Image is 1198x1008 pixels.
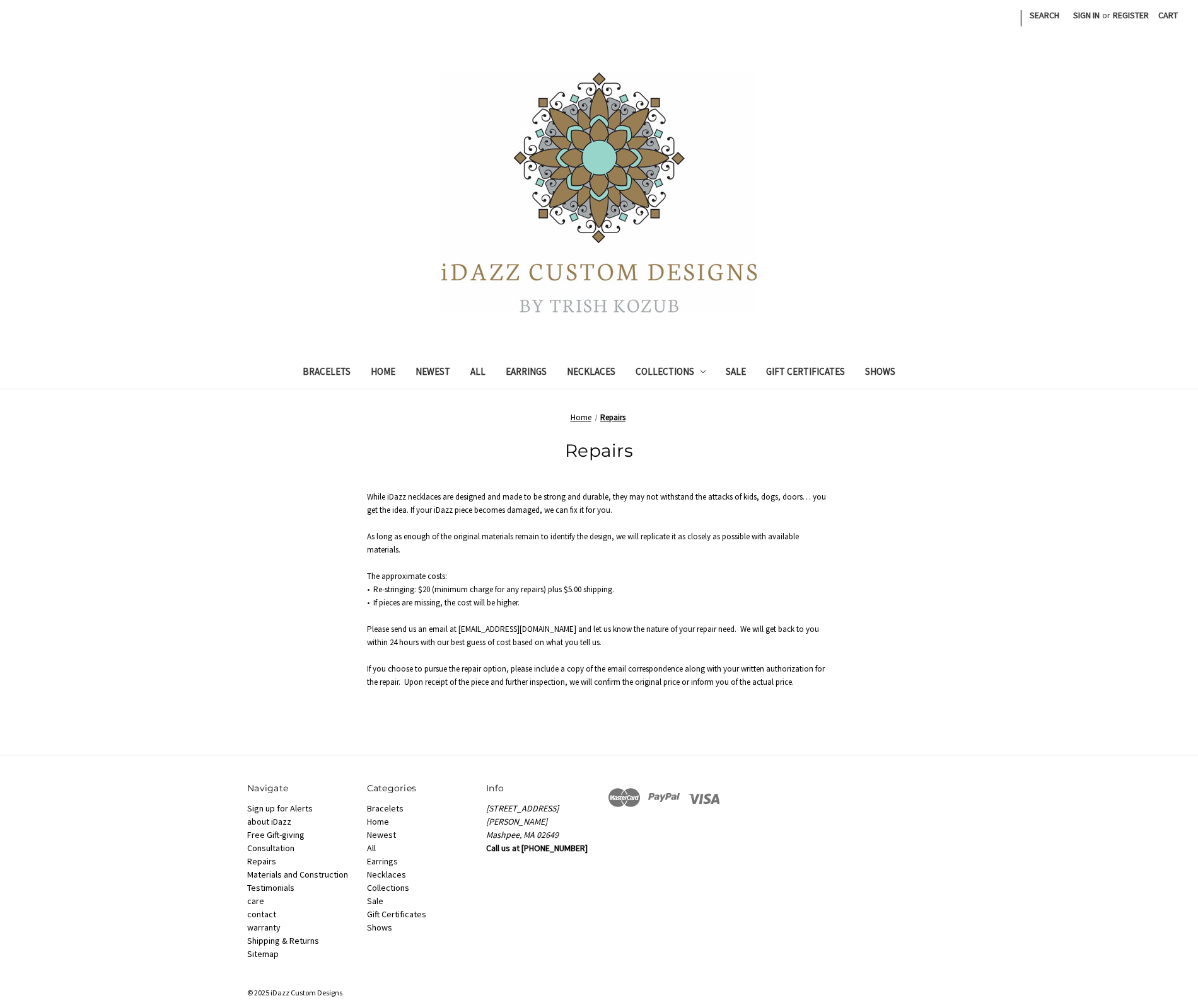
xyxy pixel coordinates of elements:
a: Newest [405,358,460,389]
a: Home [361,358,405,389]
a: Materials and Construction [247,869,348,880]
h1: Repairs [241,437,958,464]
a: Newest [367,829,396,840]
span: If you choose to pursue the repair option, please include a copy of the email correspondence alon... [367,663,825,687]
nav: Breadcrumb [247,411,951,424]
a: Bracelets [367,803,404,814]
span: Please send us an email at [EMAIL_ADDRESS][DOMAIN_NAME] and let us know the nature of your repair... [367,624,819,648]
span: While iDazz necklaces are designed and made to be strong and durable, they may not withstand the ... [367,491,826,515]
img: iDazz Custom Designs [441,72,757,312]
a: Sign up for Alerts [247,803,313,814]
a: Shows [367,922,392,933]
a: Necklaces [367,869,406,880]
a: Sitemap [247,948,279,959]
a: Free Gift-giving Consultation [247,829,305,854]
a: Collections [367,882,409,893]
a: Repairs [247,856,276,867]
p: © 2025 iDazz Custom Designs [247,987,951,999]
a: Earrings [496,358,557,389]
span: or [1101,9,1112,22]
a: care [247,895,264,907]
a: Home [367,816,389,827]
a: Home [571,412,591,423]
a: Gift Certificates [367,908,426,920]
a: Collections [625,358,716,389]
a: contact [247,908,276,920]
h5: Categories [367,782,474,795]
strong: Call us at [PHONE_NUMBER] [486,842,588,854]
a: Sale [716,358,756,389]
a: Shipping & Returns [247,935,319,946]
li: | [1018,5,1023,29]
span: • If pieces are missing, the cost will be higher. [367,597,520,608]
h5: Navigate [247,782,354,795]
a: Necklaces [557,358,625,389]
a: All [460,358,496,389]
a: about iDazz [247,816,291,827]
h5: Info [486,782,593,795]
a: All [367,842,376,854]
a: Testimonials [247,882,294,893]
a: warranty [247,922,281,933]
span: The approximate costs: [367,571,447,581]
a: Earrings [367,856,398,867]
span: As long as enough of the original materials remain to identify the design, we will replicate it a... [367,531,799,555]
a: Shows [855,358,905,389]
a: Gift Certificates [756,358,855,389]
a: Sale [367,895,383,907]
span: • Re-stringing: $20 (minimum charge for any repairs) plus $5.00 shipping. [367,584,614,595]
address: [STREET_ADDRESS][PERSON_NAME] Mashpee, MA 02649 [486,802,593,842]
a: Bracelets [293,358,361,389]
span: Cart [1158,9,1178,21]
a: Repairs [600,412,625,423]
